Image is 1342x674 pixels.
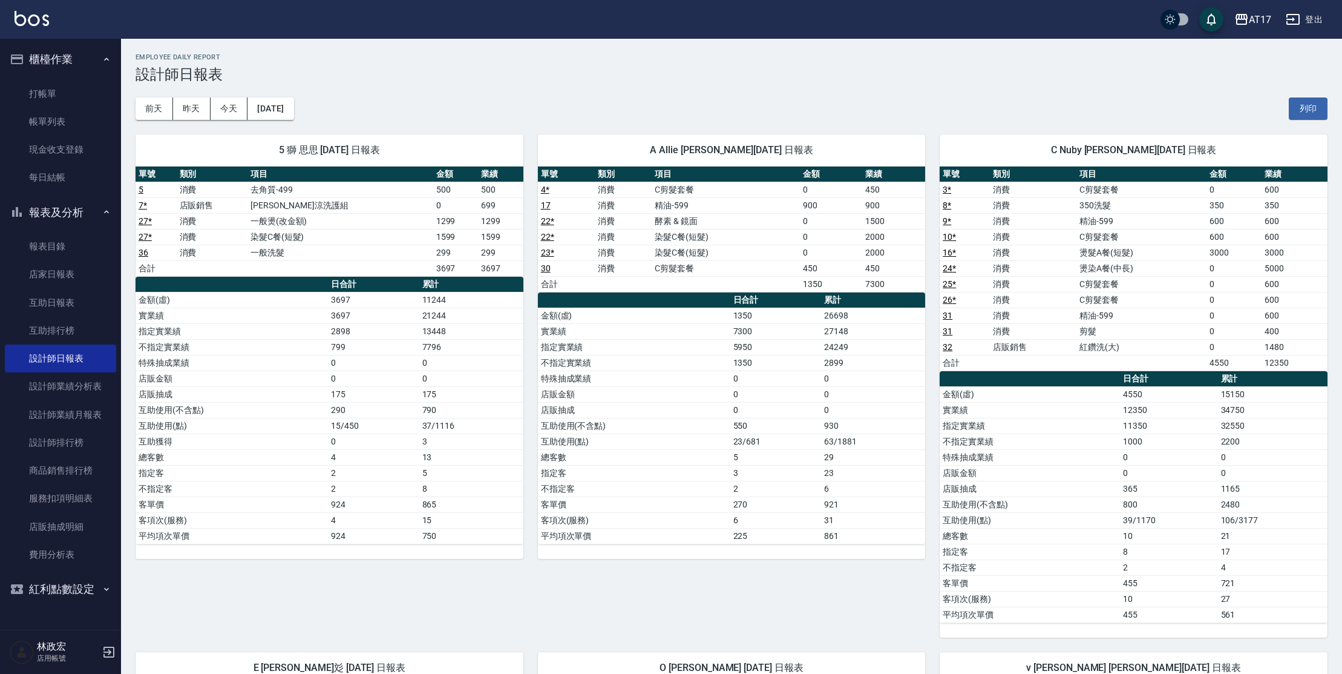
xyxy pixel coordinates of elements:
td: 12350 [1262,355,1327,371]
td: 互助獲得 [136,434,328,449]
button: 昨天 [173,97,211,120]
a: 店家日報表 [5,260,116,288]
th: 金額 [800,167,863,182]
th: 單號 [940,167,990,182]
td: 600 [1262,308,1327,323]
td: C剪髮套餐 [1076,276,1206,292]
td: 175 [328,386,419,402]
td: 0 [800,182,863,197]
td: 1000 [1120,434,1217,449]
th: 金額 [433,167,479,182]
td: 790 [419,402,523,418]
td: 21244 [419,308,523,323]
td: 金額(虛) [538,308,730,323]
td: 店販抽成 [940,481,1120,497]
td: 消費 [990,229,1076,245]
td: 一般洗髮 [247,245,433,260]
td: 106/3177 [1218,512,1327,528]
td: 500 [433,182,479,197]
td: 8 [419,481,523,497]
td: 5950 [730,339,822,355]
a: 設計師業績分析表 [5,372,116,400]
td: 299 [433,245,479,260]
h2: Employee Daily Report [136,53,1327,61]
td: 12350 [1120,402,1217,418]
th: 項目 [652,167,800,182]
td: 0 [1206,292,1262,308]
td: 921 [821,497,925,512]
td: 175 [419,386,523,402]
td: 0 [1120,465,1217,481]
td: 消費 [990,213,1076,229]
a: 32 [943,342,952,352]
td: 特殊抽成業績 [136,355,328,371]
td: 客項次(服務) [538,512,730,528]
th: 項目 [1076,167,1206,182]
td: 酵素 & 鏡面 [652,213,800,229]
button: 前天 [136,97,173,120]
div: AT17 [1249,12,1271,27]
td: 15150 [1218,386,1327,402]
td: 5000 [1262,260,1327,276]
a: 設計師日報表 [5,345,116,372]
button: 登出 [1281,8,1327,31]
td: 400 [1262,323,1327,339]
td: 指定實業績 [136,323,328,339]
td: 350 [1262,197,1327,213]
button: AT17 [1229,7,1276,32]
td: 2 [328,465,419,481]
td: 不指定客 [538,481,730,497]
td: 450 [862,260,925,276]
td: 消費 [990,292,1076,308]
td: 865 [419,497,523,512]
td: 0 [1206,308,1262,323]
td: 0 [328,371,419,386]
a: 17 [541,200,551,210]
td: 861 [821,528,925,544]
a: 費用分析表 [5,541,116,569]
h3: 設計師日報表 [136,66,1327,83]
td: 消費 [990,276,1076,292]
td: 365 [1120,481,1217,497]
td: 不指定實業績 [136,339,328,355]
td: 2200 [1218,434,1327,449]
th: 累計 [1218,371,1327,387]
td: 總客數 [136,449,328,465]
td: 0 [821,386,925,402]
td: 750 [419,528,523,544]
td: 4550 [1206,355,1262,371]
td: 600 [1206,213,1262,229]
td: 7300 [862,276,925,292]
td: 店販金額 [538,386,730,402]
td: 平均項次單價 [136,528,328,544]
td: 455 [1120,575,1217,591]
span: A Allie [PERSON_NAME][DATE] 日報表 [552,144,911,156]
a: 服務扣項明細表 [5,484,116,512]
a: 31 [943,326,952,336]
td: 消費 [990,308,1076,323]
td: 0 [1206,323,1262,339]
th: 類別 [177,167,247,182]
a: 設計師業績月報表 [5,401,116,429]
th: 日合計 [1120,371,1217,387]
a: 打帳單 [5,80,116,108]
td: 消費 [177,229,247,245]
td: 3697 [433,260,479,276]
td: 350洗髮 [1076,197,1206,213]
td: 消費 [990,260,1076,276]
td: 23 [821,465,925,481]
td: 0 [1206,260,1262,276]
td: C剪髮套餐 [1076,292,1206,308]
td: 1599 [433,229,479,245]
th: 業績 [862,167,925,182]
td: 精油-599 [1076,308,1206,323]
td: 0 [821,371,925,386]
button: 列印 [1289,97,1327,120]
td: 600 [1262,292,1327,308]
span: 5 獅 思思 [DATE] 日報表 [150,144,509,156]
td: 合計 [538,276,595,292]
a: 店販抽成明細 [5,513,116,541]
td: [PERSON_NAME]涼洗護組 [247,197,433,213]
td: 3000 [1206,245,1262,260]
td: 550 [730,418,822,434]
